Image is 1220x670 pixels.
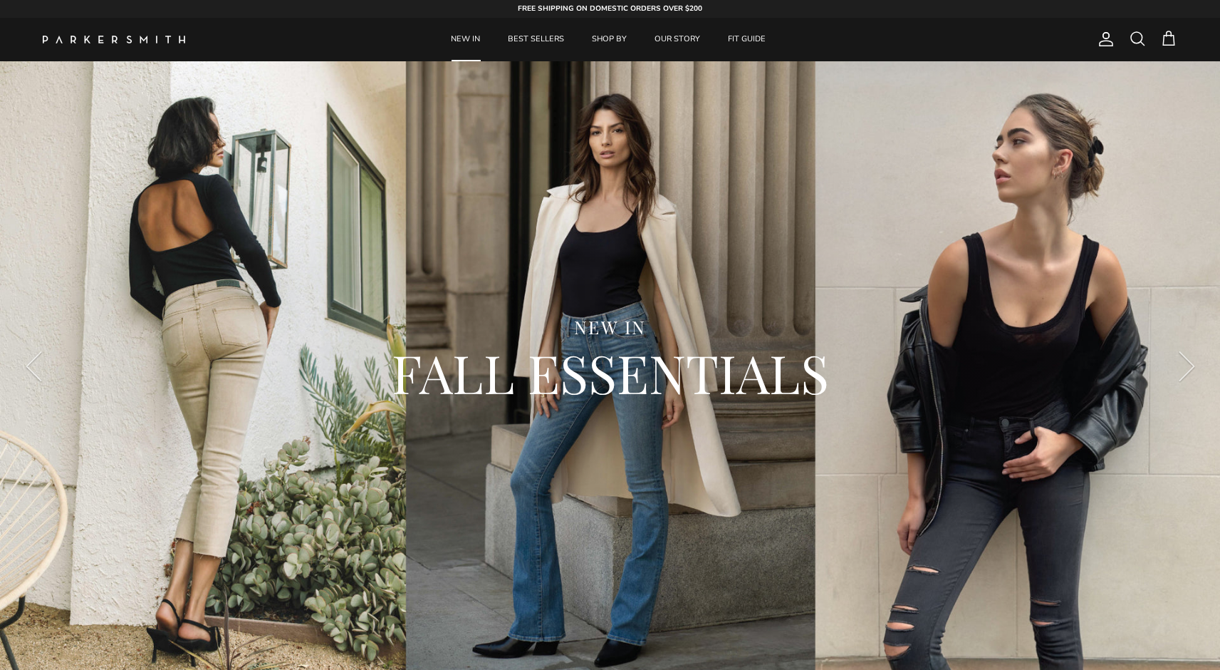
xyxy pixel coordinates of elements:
h2: FALL ESSENTIALS [78,339,1142,407]
div: Primary [212,18,1005,61]
a: NEW IN [438,18,493,61]
a: SHOP BY [579,18,640,61]
a: BEST SELLERS [495,18,577,61]
a: Account [1092,31,1115,48]
div: NEW IN [78,316,1142,339]
strong: FREE SHIPPING ON DOMESTIC ORDERS OVER $200 [518,4,702,14]
a: OUR STORY [642,18,713,61]
img: Parker Smith [43,36,185,43]
a: FIT GUIDE [715,18,778,61]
